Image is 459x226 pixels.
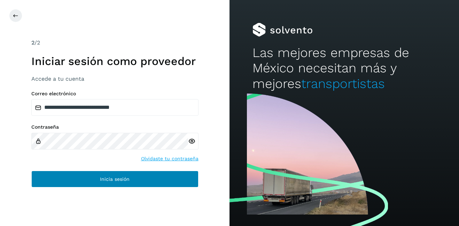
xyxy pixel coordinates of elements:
span: Inicia sesión [100,177,130,181]
label: Contraseña [31,124,199,130]
span: transportistas [301,76,385,91]
h1: Iniciar sesión como proveedor [31,55,199,68]
span: 2 [31,39,34,46]
div: /2 [31,39,199,47]
h3: Accede a tu cuenta [31,75,199,82]
button: Inicia sesión [31,171,199,187]
a: Olvidaste tu contraseña [141,155,199,162]
h2: Las mejores empresas de México necesitan más y mejores [252,45,436,91]
label: Correo electrónico [31,91,199,97]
